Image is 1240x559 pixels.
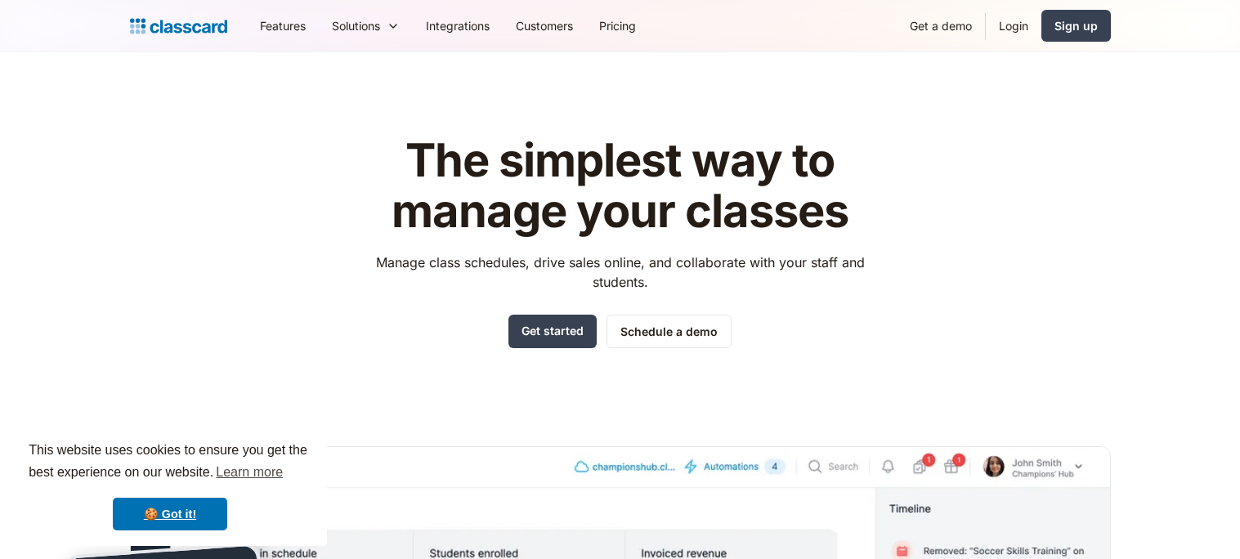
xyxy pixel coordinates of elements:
[29,440,311,485] span: This website uses cookies to ensure you get the best experience on our website.
[1054,17,1098,34] div: Sign up
[508,315,597,348] a: Get started
[413,7,503,44] a: Integrations
[586,7,649,44] a: Pricing
[607,315,732,348] a: Schedule a demo
[319,7,413,44] div: Solutions
[360,136,880,236] h1: The simplest way to manage your classes
[213,460,285,485] a: learn more about cookies
[113,498,227,530] a: dismiss cookie message
[986,7,1041,44] a: Login
[13,425,327,546] div: cookieconsent
[897,7,985,44] a: Get a demo
[503,7,586,44] a: Customers
[247,7,319,44] a: Features
[130,15,227,38] a: home
[1041,10,1111,42] a: Sign up
[360,253,880,292] p: Manage class schedules, drive sales online, and collaborate with your staff and students.
[332,17,380,34] div: Solutions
